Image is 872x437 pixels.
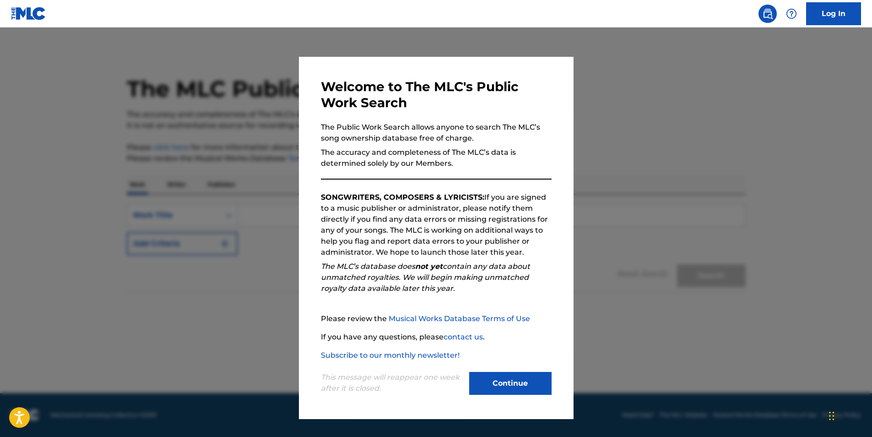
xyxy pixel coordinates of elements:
[321,332,552,343] p: If you have any questions, please .
[469,372,552,395] button: Continue
[321,351,460,360] a: Subscribe to our monthly newsletter!
[389,314,530,323] a: Musical Works Database Terms of Use
[321,79,552,111] h3: Welcome to The MLC's Public Work Search
[758,5,777,23] a: Public Search
[321,122,552,144] p: The Public Work Search allows anyone to search The MLC’s song ownership database free of charge.
[786,8,797,19] img: help
[321,372,464,394] p: This message will reappear one week after it is closed.
[11,7,46,20] img: MLC Logo
[826,393,872,437] div: Chat-Widget
[762,8,773,19] img: search
[321,193,484,202] strong: SONGWRITERS, COMPOSERS & LYRICISTS:
[321,147,552,169] p: The accuracy and completeness of The MLC’s data is determined solely by our Members.
[826,393,872,437] iframe: Chat Widget
[321,192,552,258] p: If you are signed to a music publisher or administrator, please notify them directly if you find ...
[321,262,530,293] em: The MLC’s database does contain any data about unmatched royalties. We will begin making unmatche...
[782,5,801,23] div: Help
[321,313,552,324] p: Please review the
[444,333,483,341] a: contact us
[806,2,861,25] a: Log In
[829,402,834,430] div: Ziehen
[415,262,443,271] strong: not yet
